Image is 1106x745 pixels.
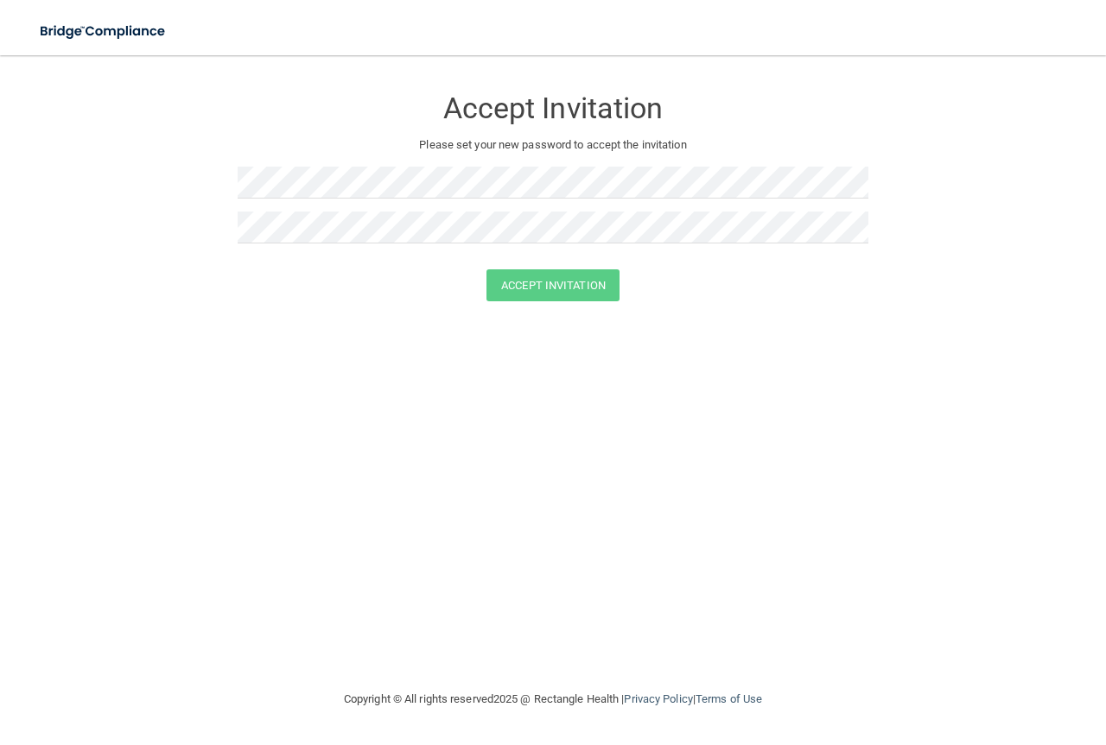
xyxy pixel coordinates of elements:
div: Copyright © All rights reserved 2025 @ Rectangle Health | | [238,672,868,727]
a: Privacy Policy [624,692,692,705]
img: bridge_compliance_login_screen.278c3ca4.svg [26,14,181,49]
button: Accept Invitation [486,269,620,301]
h3: Accept Invitation [238,92,868,124]
p: Please set your new password to accept the invitation [251,135,855,155]
a: Terms of Use [696,692,762,705]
